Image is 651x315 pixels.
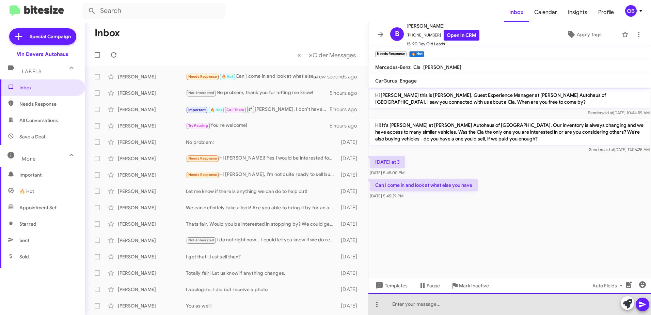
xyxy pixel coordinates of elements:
[19,237,29,244] span: Sent
[186,188,338,195] div: Let me know if there is anything we can do to help out!
[444,30,479,41] a: Open in CRM
[459,280,489,292] span: Mark Inactive
[118,73,186,80] div: [PERSON_NAME]
[305,48,360,62] button: Next
[330,106,363,113] div: 5 hours ago
[118,204,186,211] div: [PERSON_NAME]
[562,2,593,22] a: Insights
[19,188,34,195] span: 🔥 Hot
[427,280,440,292] span: Pause
[186,171,338,179] div: Hi [PERSON_NAME], I'm not quite ready to sell but just reaching out to get an idea of the value f...
[338,253,363,260] div: [DATE]
[370,179,478,191] p: Can I come in and look at what else you have
[186,105,330,114] div: [PERSON_NAME], I don't have anything like that right now, but I can let you know if we receive so...
[370,89,650,108] p: Hi [PERSON_NAME] this is [PERSON_NAME], Guest Experience Manager at [PERSON_NAME] Autohaus of [GE...
[19,253,29,260] span: Sold
[504,2,529,22] a: Inbox
[549,28,618,41] button: Apply Tags
[17,51,68,58] div: Vin Devers Autohaus
[19,204,57,211] span: Appointment Set
[19,171,77,178] span: Important
[370,170,404,175] span: [DATE] 5:45:00 PM
[601,110,613,115] span: said at
[293,48,305,62] button: Previous
[368,280,413,292] button: Templates
[22,69,42,75] span: Labels
[186,139,338,146] div: No problem!
[338,302,363,309] div: [DATE]
[186,236,338,244] div: I do not right now... I could let you know if we do receive one?
[186,286,338,293] div: I apologize, I did not receive a photo
[338,221,363,227] div: [DATE]
[587,280,631,292] button: Auto Fields
[577,28,602,41] span: Apply Tags
[118,90,186,96] div: [PERSON_NAME]
[330,122,363,129] div: 6 hours ago
[186,253,338,260] div: I get that! Just sell then?
[370,156,405,168] p: [DATE] at 3
[375,51,407,57] small: Needs Response
[188,156,217,161] span: Needs Response
[592,280,625,292] span: Auto Fields
[210,108,222,112] span: 🔥 Hot
[625,5,637,17] div: OB
[395,29,399,40] span: B
[118,139,186,146] div: [PERSON_NAME]
[309,51,313,59] span: »
[118,237,186,244] div: [PERSON_NAME]
[188,172,217,177] span: Needs Response
[602,147,614,152] span: said at
[400,78,417,84] span: Engage
[19,221,36,227] span: Starred
[338,270,363,276] div: [DATE]
[186,302,338,309] div: You as well!
[407,41,479,47] span: 15-90 Day Old Leads
[375,64,411,70] span: Mercedes-Benz
[407,30,479,41] span: [PHONE_NUMBER]
[370,119,650,145] p: Hi! It's [PERSON_NAME] at [PERSON_NAME] Autohaus of [GEOGRAPHIC_DATA]. Our inventory is always ch...
[423,64,461,70] span: [PERSON_NAME]
[322,73,363,80] div: a few seconds ago
[370,193,403,198] span: [DATE] 5:45:29 PM
[188,123,208,128] span: Try Pausing
[188,108,206,112] span: Important
[589,147,650,152] span: Sender [DATE] 11:06:25 AM
[186,221,338,227] div: Thats fair. Would you be interested in stopping by? We could get an appraisal on your GLC and sho...
[82,3,225,19] input: Search
[19,101,77,107] span: Needs Response
[118,155,186,162] div: [PERSON_NAME]
[529,2,562,22] a: Calendar
[338,237,363,244] div: [DATE]
[338,204,363,211] div: [DATE]
[186,122,330,130] div: You're welcome!
[118,188,186,195] div: [PERSON_NAME]
[413,64,420,70] span: Cla
[588,110,650,115] span: Sender [DATE] 10:44:59 AM
[118,171,186,178] div: [PERSON_NAME]
[330,90,363,96] div: 5 hours ago
[593,2,619,22] span: Profile
[297,51,301,59] span: «
[118,286,186,293] div: [PERSON_NAME]
[186,73,322,80] div: Can I come in and look at what else you have
[118,302,186,309] div: [PERSON_NAME]
[375,78,397,84] span: CarGurus
[118,270,186,276] div: [PERSON_NAME]
[338,155,363,162] div: [DATE]
[374,280,408,292] span: Templates
[19,133,45,140] span: Save a Deal
[188,238,215,242] span: Not-Interested
[293,48,360,62] nav: Page navigation example
[186,204,338,211] div: We can definitely take a look! Are you able to bring it by for an appraisal?
[338,286,363,293] div: [DATE]
[313,51,356,59] span: Older Messages
[19,117,58,124] span: All Conversations
[186,154,338,162] div: Hi [PERSON_NAME]! Yes I would be interested for the right price as I do love the car and have had...
[30,33,71,40] span: Special Campaign
[118,122,186,129] div: [PERSON_NAME]
[445,280,494,292] button: Mark Inactive
[19,84,77,91] span: Inbox
[413,280,445,292] button: Pause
